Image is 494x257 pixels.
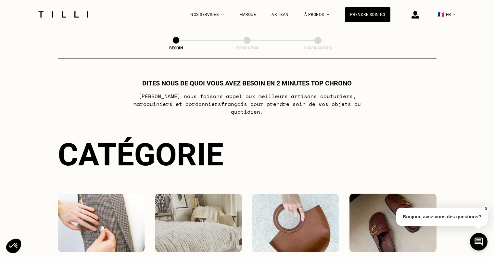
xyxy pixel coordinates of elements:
[239,12,256,17] a: Marque
[215,46,280,50] div: Estimation
[155,194,242,252] img: Intérieur
[438,11,444,18] span: 🇫🇷
[144,46,209,50] div: Besoin
[36,11,91,18] img: Logo du service de couturière Tilli
[221,14,224,15] img: Menu déroulant
[396,208,488,226] p: Bonjour, avez-vous des questions?
[285,46,350,50] div: Confirmation
[483,205,489,212] button: X
[452,14,455,15] img: menu déroulant
[118,92,376,116] p: [PERSON_NAME] nous faisons appel aux meilleurs artisans couturiers , maroquiniers et cordonniers ...
[272,12,289,17] a: Artisan
[349,194,437,252] img: Chaussures
[327,14,329,15] img: Menu déroulant à propos
[412,11,419,19] img: icône connexion
[252,194,339,252] img: Accessoires
[142,79,352,87] h1: Dites nous de quoi vous avez besoin en 2 minutes top chrono
[58,136,437,173] div: Catégorie
[58,194,145,252] img: Vêtements
[345,7,390,22] a: Prendre soin ici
